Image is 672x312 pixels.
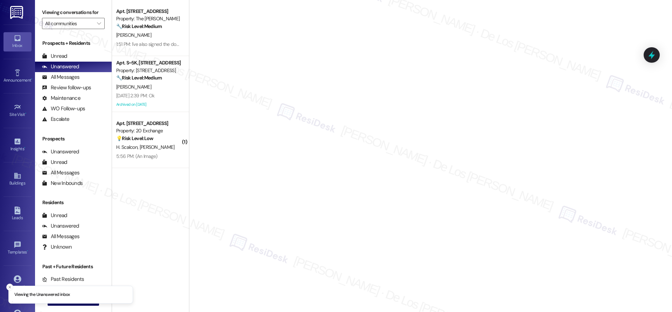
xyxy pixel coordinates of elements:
div: All Messages [42,169,79,176]
a: Site Visit • [3,101,31,120]
a: Buildings [3,170,31,189]
i:  [97,21,101,26]
strong: 🔧 Risk Level: Medium [116,23,162,29]
div: Archived on [DATE] [115,100,182,109]
a: Insights • [3,136,31,154]
div: Apt. [STREET_ADDRESS] [116,120,181,127]
a: Leads [3,204,31,223]
div: All Messages [42,233,79,240]
div: All Messages [42,74,79,81]
div: Unread [42,53,67,60]
span: • [27,249,28,254]
a: Templates • [3,239,31,258]
img: ResiDesk Logo [10,6,24,19]
a: Account [3,273,31,292]
span: • [31,77,32,82]
div: Property: The [PERSON_NAME] [116,15,181,22]
label: Viewing conversations for [42,7,105,18]
div: Unknown [42,243,72,251]
button: Close toast [6,284,13,291]
div: Apt. S~5K, [STREET_ADDRESS] [116,59,181,67]
div: Past Residents [42,276,84,283]
div: Prospects [35,135,112,143]
input: All communities [45,18,93,29]
div: WO Follow-ups [42,105,85,112]
span: • [24,145,25,150]
div: Unanswered [42,222,79,230]
div: [DATE] 2:39 PM: Ok [116,92,154,99]
div: Prospects + Residents [35,40,112,47]
p: Viewing the Unanswered inbox [14,292,70,298]
div: Property: [STREET_ADDRESS] [116,67,181,74]
span: [PERSON_NAME] [116,84,151,90]
div: Property: 20 Exchange [116,127,181,134]
a: Inbox [3,32,31,51]
div: Unanswered [42,63,79,70]
div: Past + Future Residents [35,263,112,270]
div: Apt. [STREET_ADDRESS] [116,8,181,15]
div: Escalate [42,116,69,123]
div: Review follow-ups [42,84,91,91]
div: Unread [42,212,67,219]
div: Maintenance [42,95,80,102]
span: [PERSON_NAME] [140,144,175,150]
span: H. Scalcon [116,144,140,150]
div: New Inbounds [42,180,83,187]
div: 5:56 PM: (An Image) [116,153,157,159]
strong: 🔧 Risk Level: Medium [116,75,162,81]
span: [PERSON_NAME] [116,32,151,38]
span: • [25,111,26,116]
div: 1:51 PM: I've also signed the document as requested [116,41,220,47]
div: Unanswered [42,148,79,155]
strong: 💡 Risk Level: Low [116,135,153,141]
div: Unread [42,159,67,166]
div: Residents [35,199,112,206]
